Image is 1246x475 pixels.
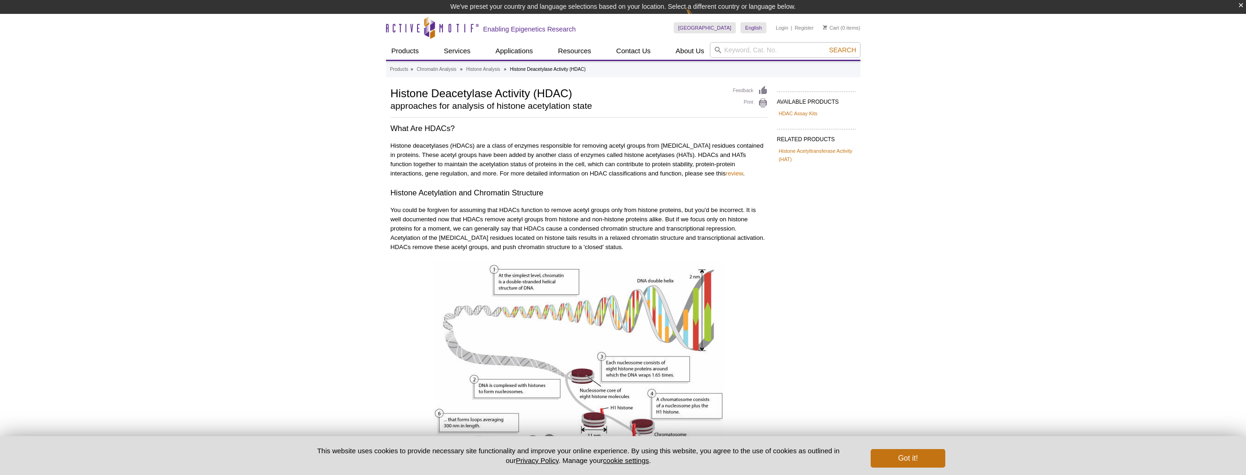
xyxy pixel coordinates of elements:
li: » [504,67,506,72]
a: Register [795,25,814,31]
a: Applications [490,42,538,60]
img: Your Cart [823,25,827,30]
li: | [791,22,792,33]
h1: Histone Deacetylase Activity (HDAC) [391,86,724,100]
a: Products [390,65,408,74]
a: Privacy Policy [516,456,558,464]
a: Products [386,42,424,60]
a: Contact Us [611,42,656,60]
a: [GEOGRAPHIC_DATA] [674,22,736,33]
h2: What Are HDACs? [391,123,768,134]
h2: Enabling Epigenetics Research [483,25,576,33]
a: English [740,22,766,33]
img: Change Here [686,7,710,29]
p: Histone deacetylases (HDACs) are a class of enzymes responsible for removing acetyl groups from [... [391,141,768,178]
a: Print [733,98,768,108]
a: review [726,170,743,177]
li: » [460,67,463,72]
a: Histone Acetyltransferase Activity (HAT) [779,147,854,163]
li: » [411,67,413,72]
li: (0 items) [823,22,860,33]
a: Services [438,42,476,60]
a: About Us [670,42,710,60]
li: Histone Deacetylase Activity (HDAC) [510,67,586,72]
h2: Histone Acetylation and Chromatin Structure [391,187,768,199]
a: Chromatin Analysis [417,65,456,74]
a: HDAC Assay Kits [779,109,817,118]
h2: AVAILABLE PRODUCTS [777,91,856,108]
a: Login [776,25,788,31]
h2: approaches for analysis of histone acetylation state [391,102,724,110]
h2: RELATED PRODUCTS [777,129,856,145]
button: cookie settings [603,456,649,464]
input: Keyword, Cat. No. [710,42,860,58]
button: Search [826,46,859,54]
p: This website uses cookies to provide necessary site functionality and improve your online experie... [301,446,856,465]
a: Feedback [733,86,768,96]
a: Resources [552,42,597,60]
a: Histone Analysis [466,65,500,74]
button: Got it! [871,449,945,468]
p: You could be forgiven for assuming that HDACs function to remove acetyl groups only from histone ... [391,206,768,252]
span: Search [829,46,856,54]
a: Cart [823,25,839,31]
